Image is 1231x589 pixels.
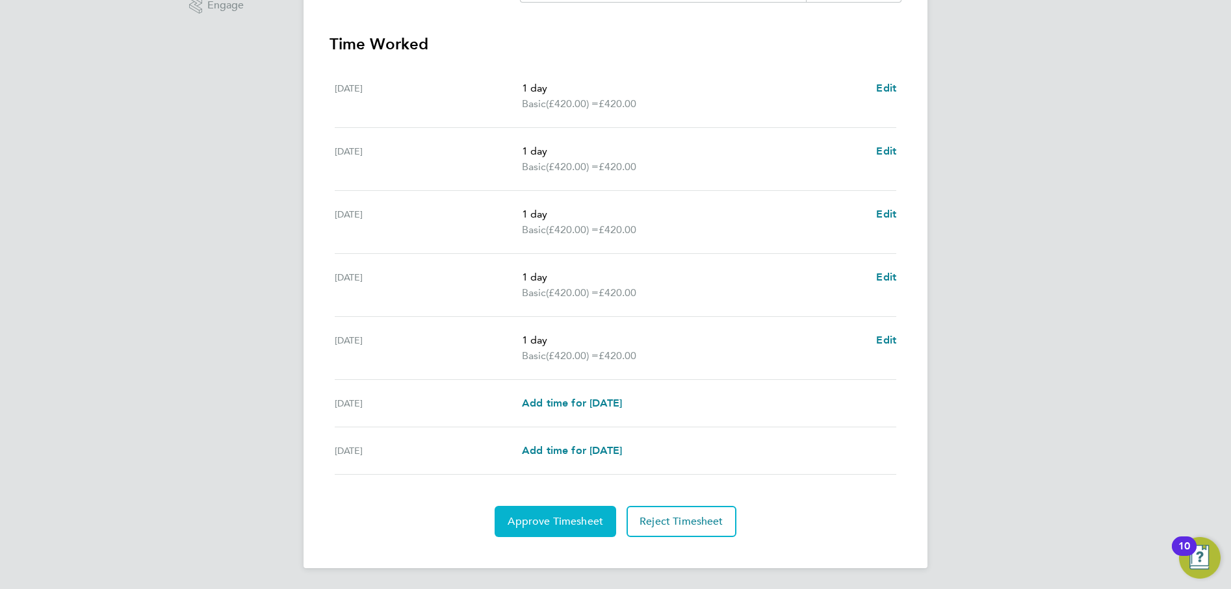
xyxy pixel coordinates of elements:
[508,515,603,528] span: Approve Timesheet
[599,160,636,173] span: £420.00
[522,395,622,411] a: Add time for [DATE]
[522,285,546,301] span: Basic
[335,443,522,458] div: [DATE]
[876,334,896,346] span: Edit
[627,506,736,537] button: Reject Timesheet
[335,144,522,175] div: [DATE]
[599,286,636,299] span: £420.00
[876,269,896,285] a: Edit
[876,208,896,220] span: Edit
[546,223,599,236] span: (£420.00) =
[522,96,546,112] span: Basic
[876,82,896,94] span: Edit
[599,349,636,362] span: £420.00
[876,144,896,159] a: Edit
[522,444,622,457] span: Add time for [DATE]
[876,271,896,283] span: Edit
[522,207,866,222] p: 1 day
[522,81,866,96] p: 1 day
[640,515,723,528] span: Reject Timesheet
[546,349,599,362] span: (£420.00) =
[522,269,866,285] p: 1 day
[522,159,546,175] span: Basic
[599,223,636,236] span: £420.00
[876,145,896,157] span: Edit
[495,506,616,537] button: Approve Timesheet
[522,332,866,348] p: 1 day
[876,207,896,222] a: Edit
[876,81,896,96] a: Edit
[546,286,599,299] span: (£420.00) =
[522,222,546,238] span: Basic
[335,269,522,301] div: [DATE]
[522,443,622,458] a: Add time for [DATE]
[599,97,636,110] span: £420.00
[335,395,522,411] div: [DATE]
[546,160,599,173] span: (£420.00) =
[522,348,546,364] span: Basic
[335,332,522,364] div: [DATE]
[330,34,901,55] h3: Time Worked
[1178,546,1190,563] div: 10
[876,332,896,348] a: Edit
[1179,537,1221,579] button: Open Resource Center, 10 new notifications
[522,144,866,159] p: 1 day
[522,397,622,409] span: Add time for [DATE]
[335,81,522,112] div: [DATE]
[546,97,599,110] span: (£420.00) =
[335,207,522,238] div: [DATE]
